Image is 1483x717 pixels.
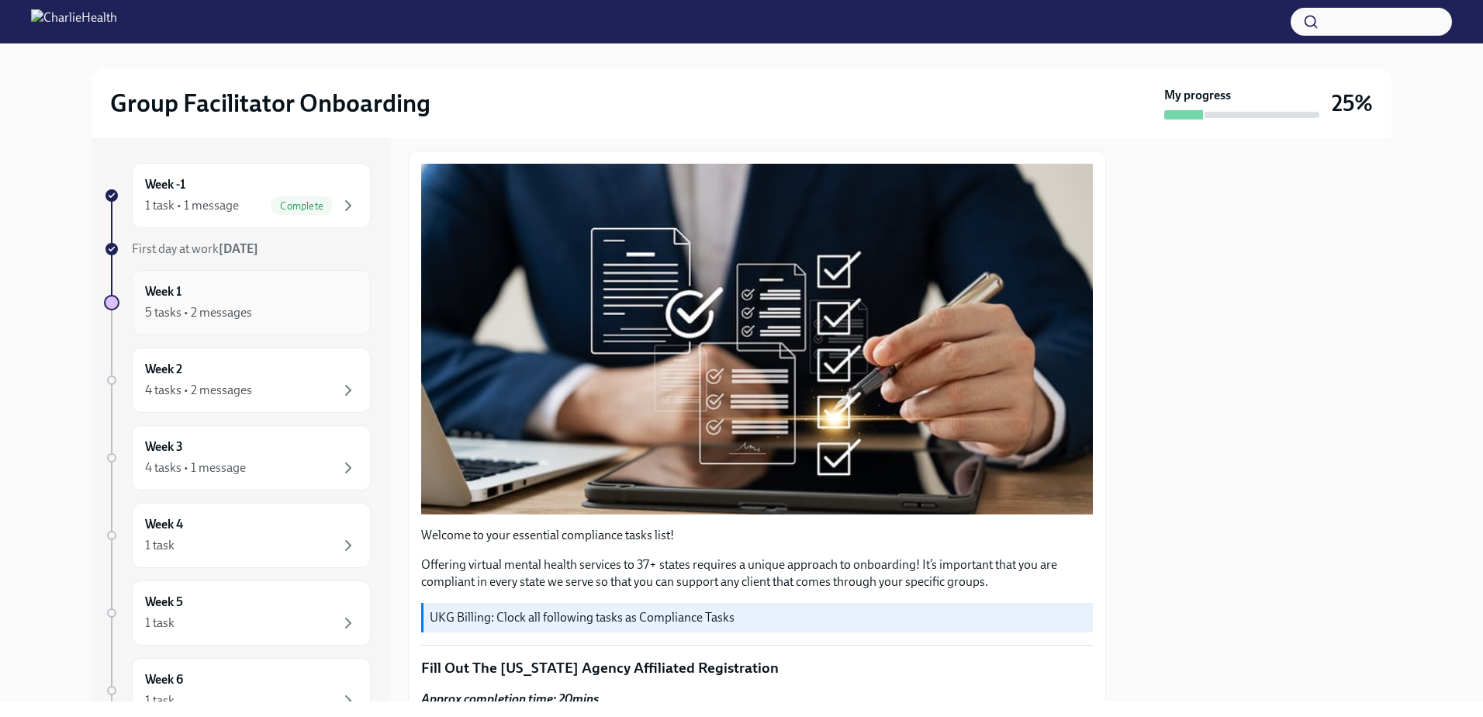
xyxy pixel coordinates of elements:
[145,692,175,709] div: 1 task
[145,176,185,193] h6: Week -1
[104,580,371,646] a: Week 51 task
[1332,89,1373,117] h3: 25%
[110,88,430,119] h2: Group Facilitator Onboarding
[145,438,183,455] h6: Week 3
[145,459,246,476] div: 4 tasks • 1 message
[145,283,181,300] h6: Week 1
[1164,87,1231,104] strong: My progress
[145,594,183,611] h6: Week 5
[145,615,175,632] div: 1 task
[104,503,371,568] a: Week 41 task
[31,9,117,34] img: CharlieHealth
[145,671,183,688] h6: Week 6
[104,163,371,228] a: Week -11 task • 1 messageComplete
[421,556,1093,591] p: Offering virtual mental health services to 37+ states requires a unique approach to onboarding! I...
[145,516,183,533] h6: Week 4
[219,241,258,256] strong: [DATE]
[145,197,239,214] div: 1 task • 1 message
[430,609,1087,626] p: UKG Billing: Clock all following tasks as Compliance Tasks
[421,658,1093,678] p: Fill Out The [US_STATE] Agency Affiliated Registration
[145,304,252,321] div: 5 tasks • 2 messages
[145,537,175,554] div: 1 task
[145,382,252,399] div: 4 tasks • 2 messages
[271,200,333,212] span: Complete
[104,270,371,335] a: Week 15 tasks • 2 messages
[421,691,599,706] strong: Approx completion time: 20mins
[145,361,182,378] h6: Week 2
[421,527,1093,544] p: Welcome to your essential compliance tasks list!
[104,425,371,490] a: Week 34 tasks • 1 message
[132,241,258,256] span: First day at work
[104,348,371,413] a: Week 24 tasks • 2 messages
[104,241,371,258] a: First day at work[DATE]
[421,164,1093,514] button: Zoom image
